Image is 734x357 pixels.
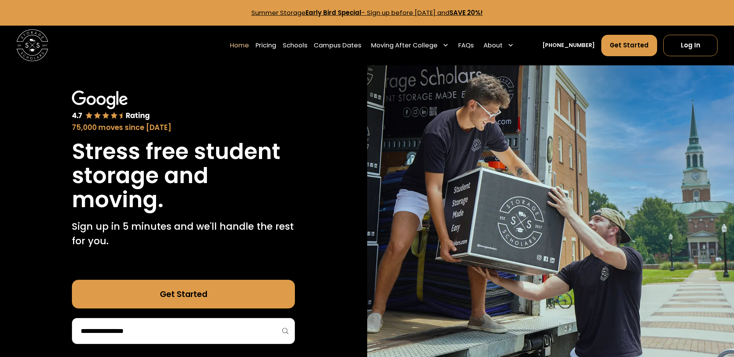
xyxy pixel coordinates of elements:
[368,34,452,57] div: Moving After College
[306,8,361,17] strong: Early Bird Special
[72,140,295,212] h1: Stress free student storage and moving.
[449,8,483,17] strong: SAVE 20%!
[314,34,361,57] a: Campus Dates
[458,34,474,57] a: FAQs
[16,29,48,61] img: Storage Scholars main logo
[483,41,503,50] div: About
[72,280,295,308] a: Get Started
[283,34,308,57] a: Schools
[371,41,438,50] div: Moving After College
[72,219,295,248] p: Sign up in 5 minutes and we'll handle the rest for you.
[251,8,483,17] a: Summer StorageEarly Bird Special- Sign up before [DATE] andSAVE 20%!
[663,35,718,56] a: Log In
[542,41,595,50] a: [PHONE_NUMBER]
[480,34,517,57] div: About
[230,34,249,57] a: Home
[256,34,276,57] a: Pricing
[601,35,657,56] a: Get Started
[72,91,150,120] img: Google 4.7 star rating
[16,29,48,61] a: home
[72,122,295,133] div: 75,000 moves since [DATE]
